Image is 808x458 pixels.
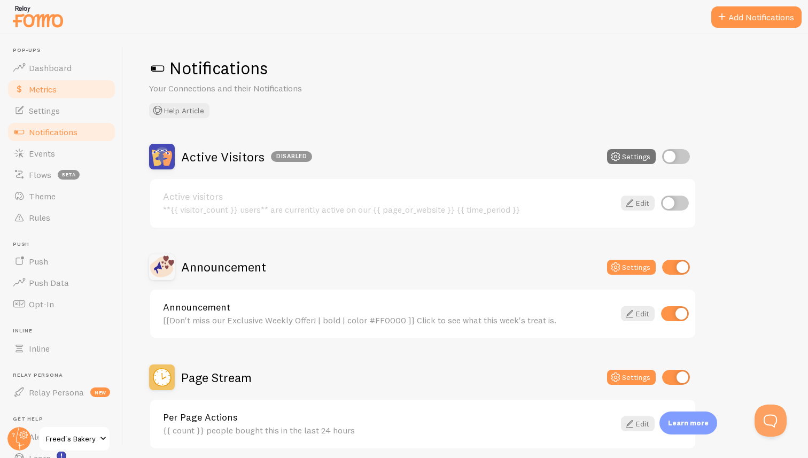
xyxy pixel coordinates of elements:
a: Flows beta [6,164,116,185]
span: Relay Persona [13,372,116,379]
h2: Announcement [181,259,266,275]
span: new [90,387,110,397]
span: Inline [29,343,50,354]
h2: Page Stream [181,369,252,386]
span: Rules [29,212,50,223]
div: {{ count }} people bought this in the last 24 hours [163,425,615,435]
a: Edit [621,196,655,211]
a: Per Page Actions [163,413,615,422]
a: Rules [6,207,116,228]
span: Inline [13,328,116,335]
button: Help Article [149,103,209,118]
span: Push Data [29,277,69,288]
span: Theme [29,191,56,201]
h1: Notifications [149,57,782,79]
a: Inline [6,338,116,359]
a: Settings [6,100,116,121]
a: Notifications [6,121,116,143]
p: Learn more [668,418,709,428]
p: Your Connections and their Notifications [149,82,406,95]
span: Push [29,256,48,267]
a: Relay Persona new [6,382,116,403]
span: Notifications [29,127,77,137]
span: Get Help [13,416,116,423]
span: Flows [29,169,51,180]
a: Push Data [6,272,116,293]
span: Metrics [29,84,57,95]
a: Theme [6,185,116,207]
img: Active Visitors [149,144,175,169]
img: fomo-relay-logo-orange.svg [11,3,65,30]
a: Edit [621,416,655,431]
img: Page Stream [149,364,175,390]
span: beta [58,170,80,180]
span: Settings [29,105,60,116]
button: Settings [607,260,656,275]
button: Settings [607,370,656,385]
a: Push [6,251,116,272]
span: Dashboard [29,63,72,73]
div: Learn more [659,412,717,434]
span: Events [29,148,55,159]
a: Opt-In [6,293,116,315]
a: Events [6,143,116,164]
h2: Active Visitors [181,149,312,165]
span: Freed's Bakery [46,432,97,445]
a: Metrics [6,79,116,100]
span: Pop-ups [13,47,116,54]
div: Disabled [271,151,312,162]
div: **{{ visitor_count }} users** are currently active on our {{ page_or_website }} {{ time_period }} [163,205,615,214]
a: Edit [621,306,655,321]
a: Freed's Bakery [38,426,111,452]
span: Relay Persona [29,387,84,398]
span: Push [13,241,116,248]
img: Announcement [149,254,175,280]
a: Announcement [163,302,615,312]
a: Dashboard [6,57,116,79]
span: Opt-In [29,299,54,309]
div: [[Don't miss our Exclusive Weekly Offer! | bold | color #FF0000 ]] Click to see what this week's ... [163,315,615,325]
a: Active visitors [163,192,615,201]
button: Settings [607,149,656,164]
iframe: Help Scout Beacon - Open [755,405,787,437]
